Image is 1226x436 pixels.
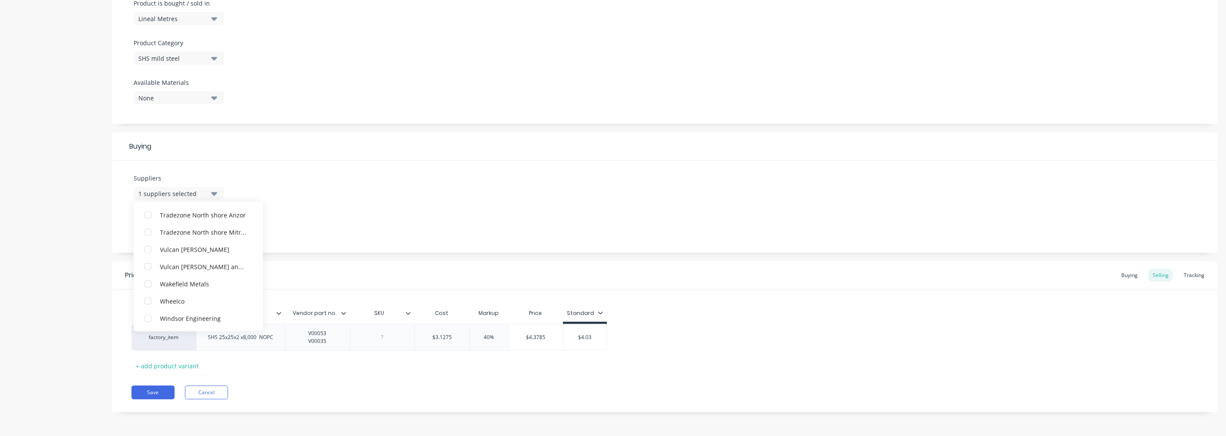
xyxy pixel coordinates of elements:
[134,91,224,104] button: None
[563,327,607,348] div: $4.03
[160,314,246,323] div: Windsor Engineering
[285,305,350,322] div: Vendor part no.
[1148,269,1173,282] div: Selling
[508,305,563,322] div: Price
[414,305,469,322] div: Cost
[350,302,409,324] div: SKU
[131,386,175,399] button: Save
[467,327,510,348] div: 40%
[112,133,1217,161] div: Buying
[160,193,246,202] div: Tradezone North shore
[160,262,246,271] div: Vulcan [PERSON_NAME] and Tube
[160,210,246,219] div: Tradezone North shore Anzor
[1117,269,1142,282] div: Buying
[140,333,188,341] div: factory_item
[160,245,246,254] div: Vulcan [PERSON_NAME]
[138,54,207,63] div: SHS mild steel
[131,305,196,322] div: Xero Item #
[285,302,344,324] div: Vendor part no.
[1179,269,1209,282] div: Tracking
[160,227,246,237] div: Tradezone North shore Mitre 10
[134,78,224,87] label: Available Materials
[125,270,147,280] div: Pricing
[134,174,224,183] label: Suppliers
[138,189,207,198] div: 1 suppliers selected
[469,305,508,322] div: Markup
[185,386,228,399] button: Cancel
[508,327,563,348] div: $4.3785
[138,93,207,103] div: None
[138,14,207,23] div: Lineal Metres
[350,305,414,322] div: SKU
[134,12,224,25] button: Lineal Metres
[131,324,607,351] div: factory_itemSHS 25x25x2 x8,000 NOPCV00053 V00035$3.127540%$4.3785$4.03
[160,279,246,288] div: Wakefield Metals
[160,296,246,305] div: Wheelco
[131,359,203,373] div: + add product variant
[415,327,469,348] div: $3.1275
[134,52,224,65] button: SHS mild steel
[296,328,339,347] div: V00053 V00035
[134,187,224,200] button: 1 suppliers selected
[134,38,220,47] label: Product Category
[567,309,603,317] div: Standard
[201,332,281,343] div: SHS 25x25x2 x8,000 NOPC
